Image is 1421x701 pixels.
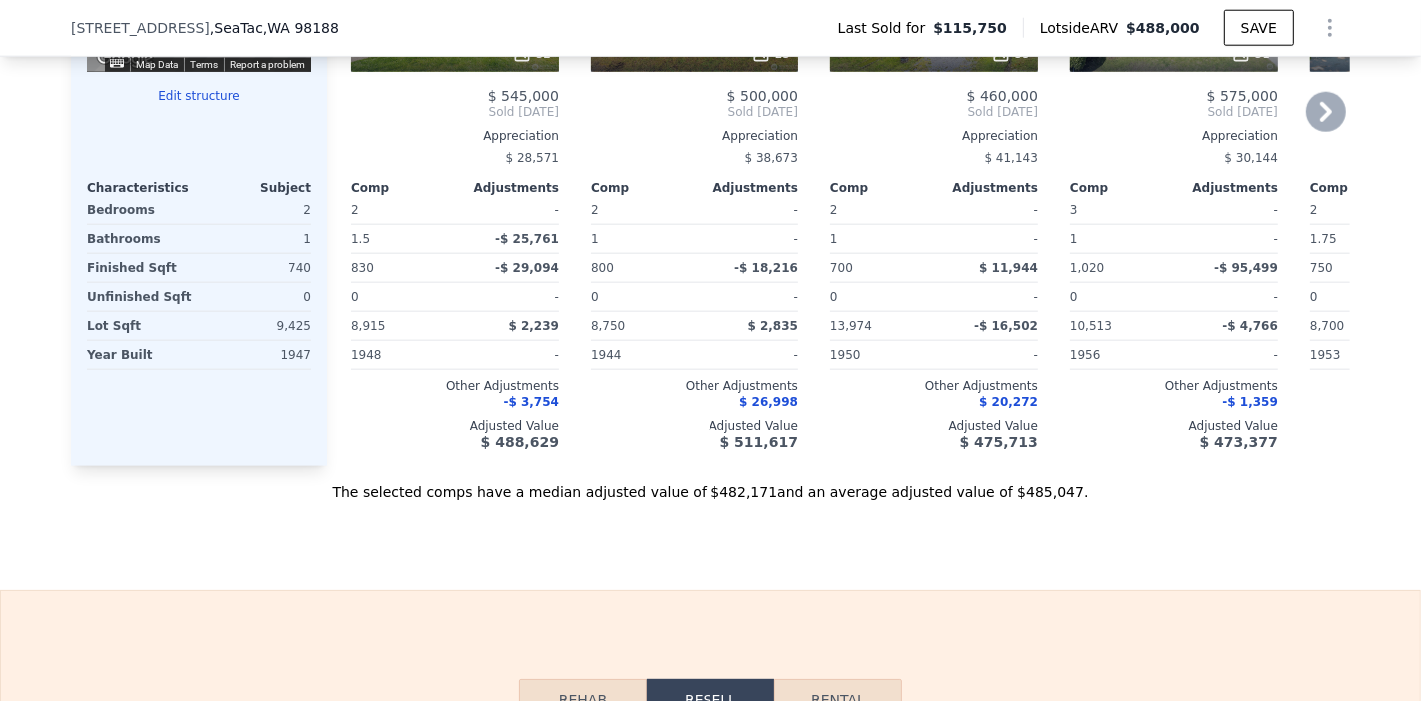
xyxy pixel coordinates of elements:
span: 0 [1070,290,1078,304]
div: Adjusted Value [1070,418,1278,434]
div: 1.75 [1310,225,1410,253]
span: $ 30,144 [1225,151,1278,165]
div: Bathrooms [87,225,195,253]
div: 1 [830,225,930,253]
div: - [938,283,1038,311]
span: $ 2,239 [509,319,559,333]
div: - [1178,341,1278,369]
div: 9,425 [203,312,311,340]
div: Subject [199,180,311,196]
div: Comp [830,180,934,196]
span: -$ 1,359 [1223,395,1278,409]
div: - [459,341,559,369]
div: Adjusted Value [351,418,559,434]
span: 0 [1310,290,1318,304]
span: -$ 4,766 [1223,319,1278,333]
span: -$ 3,754 [504,395,559,409]
span: Lotside ARV [1040,18,1126,38]
div: Appreciation [830,128,1038,144]
div: Appreciation [1070,128,1278,144]
span: $ 41,143 [985,151,1038,165]
div: 1950 [830,341,930,369]
div: Bedrooms [87,196,195,224]
button: Keyboard shortcuts [110,59,124,68]
div: - [938,341,1038,369]
div: 1 [1070,225,1170,253]
span: $ 575,000 [1207,88,1278,104]
button: SAVE [1224,10,1294,46]
div: 1944 [591,341,691,369]
img: Google [92,46,158,72]
div: Other Adjustments [830,378,1038,394]
div: Adjustments [695,180,798,196]
span: Sold [DATE] [1070,104,1278,120]
div: Appreciation [351,128,559,144]
div: 1 [203,225,311,253]
span: 830 [351,261,374,275]
span: [STREET_ADDRESS] [71,18,210,38]
span: -$ 29,094 [495,261,559,275]
button: Edit structure [87,88,311,104]
div: Comp [1310,180,1414,196]
div: 1948 [351,341,451,369]
div: Appreciation [591,128,798,144]
div: - [699,225,798,253]
span: 2 [1310,203,1318,217]
span: , WA 98188 [263,20,339,36]
div: Lot Sqft [87,312,195,340]
span: 800 [591,261,614,275]
span: 0 [591,290,599,304]
div: Adjustments [934,180,1038,196]
a: Open this area in Google Maps (opens a new window) [92,46,158,72]
span: , SeaTac [210,18,339,38]
div: Comp [351,180,455,196]
span: -$ 95,499 [1214,261,1278,275]
span: 2 [591,203,599,217]
span: 700 [830,261,853,275]
span: $115,750 [933,18,1007,38]
div: - [699,341,798,369]
div: 1 [591,225,691,253]
span: Sold [DATE] [591,104,798,120]
a: Terms (opens in new tab) [190,59,218,70]
div: Finished Sqft [87,254,195,282]
span: $ 473,377 [1200,434,1278,450]
span: 750 [1310,261,1333,275]
div: Other Adjustments [1070,378,1278,394]
div: 1947 [203,341,311,369]
span: $ 20,272 [979,395,1038,409]
div: - [938,196,1038,224]
span: $ 475,713 [960,434,1038,450]
span: $ 545,000 [488,88,559,104]
span: 10,513 [1070,319,1112,333]
div: 740 [203,254,311,282]
a: Report a problem [230,59,305,70]
span: 2 [830,203,838,217]
div: - [459,283,559,311]
div: - [699,196,798,224]
span: 0 [830,290,838,304]
div: Adjustments [1174,180,1278,196]
span: 8,700 [1310,319,1344,333]
span: 13,974 [830,319,872,333]
div: The selected comps have a median adjusted value of $482,171 and an average adjusted value of $485... [71,466,1350,502]
span: $ 511,617 [720,434,798,450]
div: - [1178,196,1278,224]
span: -$ 16,502 [974,319,1038,333]
div: 1953 [1310,341,1410,369]
div: 0 [203,283,311,311]
span: $ 26,998 [739,395,798,409]
div: Year Built [87,341,195,369]
span: 3 [1070,203,1078,217]
span: $ 488,629 [481,434,559,450]
span: $ 11,944 [979,261,1038,275]
div: Characteristics [87,180,199,196]
div: Comp [591,180,695,196]
button: Map Data [136,58,178,72]
span: $ 2,835 [748,319,798,333]
span: -$ 18,216 [734,261,798,275]
div: Adjustments [455,180,559,196]
div: Other Adjustments [591,378,798,394]
div: Unfinished Sqft [87,283,195,311]
span: $ 28,571 [506,151,559,165]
